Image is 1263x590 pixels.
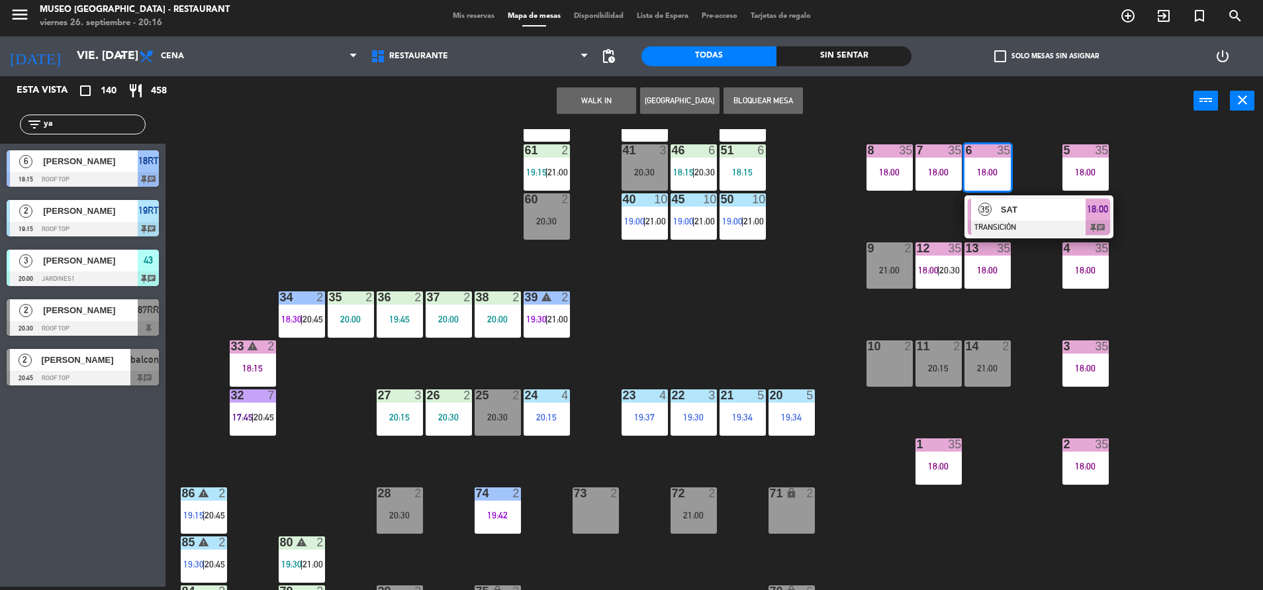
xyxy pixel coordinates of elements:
div: 86 [182,487,183,499]
div: 2 [561,144,569,156]
div: 20:15 [377,413,423,422]
div: 2 [708,487,716,499]
div: 2 [463,389,471,401]
div: 28 [378,487,379,499]
span: [PERSON_NAME] [43,303,138,317]
span: | [203,559,205,569]
div: 33 [231,340,232,352]
span: | [692,216,695,226]
div: 2 [365,291,373,303]
span: 140 [101,83,117,99]
span: 20:30 [694,167,715,177]
div: 20:30 [524,217,570,226]
div: 5 [757,389,765,401]
span: | [545,314,548,324]
div: 13 [966,242,966,254]
div: 2 [512,291,520,303]
span: Mis reservas [446,13,501,20]
div: 7 [267,389,275,401]
div: 45 [672,193,673,205]
div: 19:30 [671,413,717,422]
button: menu [10,5,30,29]
span: Cena [161,52,184,61]
div: 9 [868,242,868,254]
span: pending_actions [600,48,616,64]
div: 10 [703,193,716,205]
span: 19:15 [183,510,204,520]
span: 2 [19,354,32,367]
span: 19:15 [526,167,547,177]
div: 20:30 [475,413,521,422]
div: 2 [414,291,422,303]
div: 4 [1064,242,1064,254]
div: 2 [904,242,912,254]
div: 46 [672,144,673,156]
span: [PERSON_NAME] [42,353,131,367]
div: 20:30 [377,511,423,520]
span: Tarjetas de regalo [744,13,818,20]
div: 39 [525,291,526,303]
div: 37 [427,291,428,303]
div: 19:37 [622,413,668,422]
div: 20 [770,389,771,401]
div: 35 [329,291,330,303]
span: [PERSON_NAME] [43,204,138,218]
span: 19RT [138,203,159,219]
span: 19:00 [722,216,743,226]
div: 20:00 [328,315,374,324]
div: Museo [GEOGRAPHIC_DATA] - Restaurant [40,3,230,17]
div: 74 [476,487,477,499]
i: warning [198,487,209,499]
div: 4 [561,389,569,401]
div: 8 [868,144,868,156]
i: filter_list [26,117,42,132]
div: 22 [672,389,673,401]
span: 18RT [138,153,159,169]
div: 51 [721,144,722,156]
button: power_input [1193,91,1218,111]
div: 35 [948,438,961,450]
span: Disponibilidad [567,13,630,20]
span: 18:30 [281,314,302,324]
div: 18:15 [720,168,766,177]
div: 73 [574,487,575,499]
span: [PERSON_NAME] [43,254,138,268]
div: viernes 26. septiembre - 20:16 [40,17,230,30]
span: 19:30 [183,559,204,569]
div: 35 [1095,144,1108,156]
span: 21:00 [645,216,666,226]
div: 35 [948,242,961,254]
div: 20:00 [426,315,472,324]
div: 18:00 [1062,364,1109,373]
i: turned_in_not [1192,8,1207,24]
div: 10 [752,193,765,205]
i: warning [541,291,552,303]
div: 2 [414,487,422,499]
span: check_box_outline_blank [994,50,1006,62]
div: 7 [917,144,917,156]
span: | [643,216,646,226]
button: close [1230,91,1254,111]
div: 35 [899,144,912,156]
div: 61 [525,144,526,156]
span: Mapa de mesas [501,13,567,20]
div: 2 [610,487,618,499]
div: 18:00 [866,168,913,177]
div: 1 [917,438,917,450]
span: 21:00 [694,216,715,226]
div: 2 [806,487,814,499]
div: 10 [868,340,868,352]
div: 18:00 [1062,266,1109,275]
div: 20:15 [915,364,962,373]
span: Pre-acceso [695,13,744,20]
div: 14 [966,340,966,352]
div: 20:30 [426,413,472,422]
div: 34 [280,291,281,303]
label: Solo mesas sin asignar [994,50,1099,62]
span: 18:00 [1087,201,1108,217]
span: | [203,510,205,520]
span: 17:45 [232,412,253,422]
span: | [741,216,744,226]
div: 2 [316,291,324,303]
span: 3 [19,254,32,268]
